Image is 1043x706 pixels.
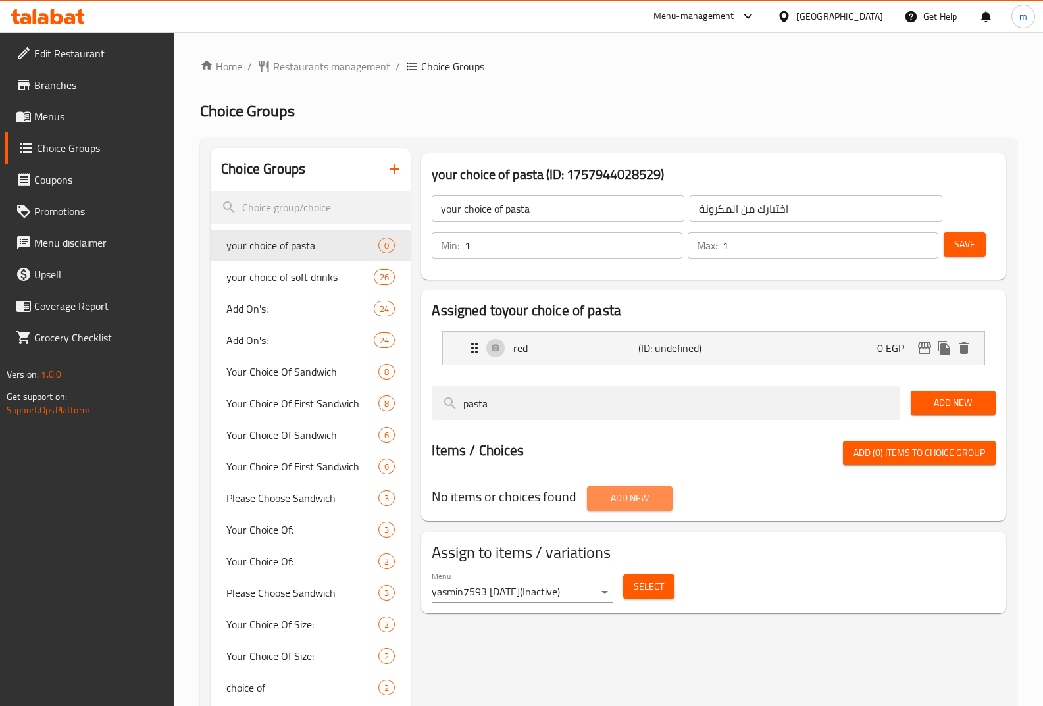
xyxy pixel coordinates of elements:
[5,290,174,322] a: Coverage Report
[226,648,378,664] span: Your Choice Of Size:
[638,340,721,356] p: (ID: undefined)
[200,96,295,126] span: Choice Groups
[226,680,378,695] span: choice of
[374,332,395,348] div: Choices
[853,445,985,461] span: Add (0) items to choice group
[653,9,734,24] div: Menu-management
[211,640,411,672] div: Your Choice Of Size:2
[379,618,394,631] span: 2
[395,59,400,74] li: /
[211,324,411,356] div: Add On's:24
[34,330,164,345] span: Grocery Checklist
[379,461,394,473] span: 6
[843,441,996,465] button: Add (0) items to choice group
[211,482,411,514] div: Please Choose Sandwich3
[374,301,395,316] div: Choices
[273,59,390,74] span: Restaurants management
[211,609,411,640] div: Your Choice Of Size:2
[443,332,984,365] div: Expand
[226,364,378,380] span: Your Choice Of Sandwich
[221,159,305,179] h2: Choice Groups
[378,680,395,695] div: Choices
[432,164,996,185] h3: your choice of pasta (ID: 1757944028529)
[379,397,394,410] span: 8
[5,132,174,164] a: Choice Groups
[944,232,986,257] button: Save
[34,266,164,282] span: Upsell
[954,236,975,253] span: Save
[432,582,613,603] div: yasmin7593 [DATE](Inactive)
[374,271,394,284] span: 26
[379,366,394,378] span: 8
[374,303,394,315] span: 24
[211,261,411,293] div: your choice of soft drinks26
[34,77,164,93] span: Branches
[587,486,672,511] button: Add New
[911,391,996,415] button: Add New
[915,338,934,358] button: edit
[379,492,394,505] span: 3
[432,386,900,420] input: search
[378,238,395,253] div: Choices
[5,69,174,101] a: Branches
[211,388,411,419] div: Your Choice Of First Sandwich8
[5,227,174,259] a: Menu disclaimer
[432,441,524,461] h2: Items / Choices
[7,401,90,418] a: Support.OpsPlatform
[432,326,996,370] li: Expand
[379,429,394,441] span: 6
[226,553,378,569] span: Your Choice Of:
[211,191,411,224] input: search
[697,238,717,253] p: Max:
[634,578,664,595] span: Select
[877,340,915,356] p: 0 EGP
[378,395,395,411] div: Choices
[379,240,394,252] span: 0
[34,45,164,61] span: Edit Restaurant
[379,555,394,568] span: 2
[226,585,378,601] span: Please Choose Sandwich
[378,490,395,506] div: Choices
[379,524,394,536] span: 3
[211,545,411,577] div: Your Choice Of:2
[379,587,394,599] span: 3
[200,59,1017,74] nav: breadcrumb
[378,427,395,443] div: Choices
[37,140,164,156] span: Choice Groups
[211,672,411,703] div: choice of2
[5,195,174,227] a: Promotions
[34,109,164,124] span: Menus
[5,101,174,132] a: Menus
[7,388,67,405] span: Get support on:
[432,542,996,563] h2: Assign to items / variations
[226,459,378,474] span: Your Choice Of First Sandwich
[34,298,164,314] span: Coverage Report
[226,490,378,506] span: Please Choose Sandwich
[5,164,174,195] a: Coupons
[1019,9,1027,24] span: m
[441,238,459,253] p: Min:
[378,364,395,380] div: Choices
[623,574,674,599] button: Select
[226,332,374,348] span: Add On's:
[41,366,61,383] span: 1.0.0
[247,59,252,74] li: /
[374,334,394,347] span: 24
[374,269,395,285] div: Choices
[226,617,378,632] span: Your Choice Of Size:
[211,419,411,451] div: Your Choice Of Sandwich6
[513,340,638,356] p: red
[598,490,661,507] span: Add New
[211,293,411,324] div: Add On's:24
[5,38,174,69] a: Edit Restaurant
[378,585,395,601] div: Choices
[921,395,985,411] span: Add New
[796,9,883,24] div: [GEOGRAPHIC_DATA]
[7,366,39,383] span: Version:
[432,486,576,507] h3: No items or choices found
[211,451,411,482] div: Your Choice Of First Sandwich6
[34,172,164,188] span: Coupons
[211,514,411,545] div: Your Choice Of:3
[34,203,164,219] span: Promotions
[432,301,996,320] h2: Assigned to your choice of pasta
